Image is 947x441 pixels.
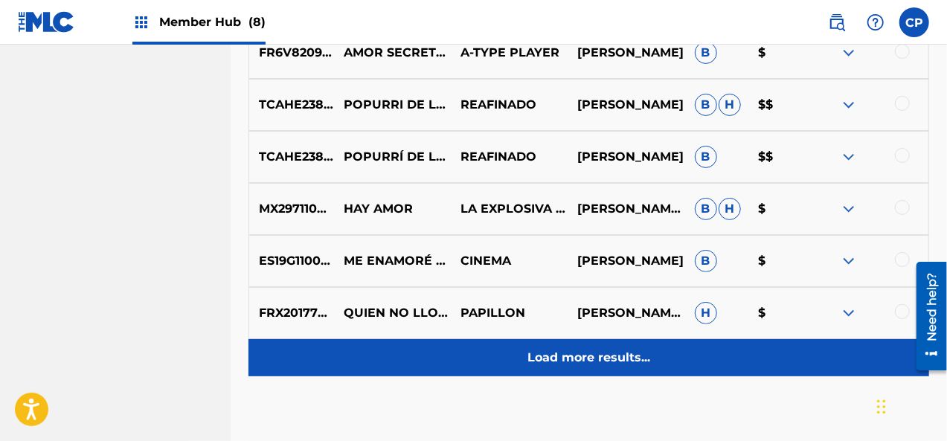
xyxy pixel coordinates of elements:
p: [PERSON_NAME] [568,96,684,114]
p: PAPILLON [451,304,568,322]
img: MLC Logo [18,11,75,33]
img: expand [840,44,858,62]
span: B [695,250,717,272]
p: $ [748,200,812,218]
img: expand [840,200,858,218]
p: ME ENAMORÉ DE TI Y QUÉ? / LA COLEGIALA DE MI AMOR / EL DE LOS OJOS NEGROS [334,252,451,270]
img: expand [840,252,858,270]
p: $ [748,304,812,322]
p: [PERSON_NAME], PAPILLON [568,304,684,322]
a: Public Search [822,7,852,37]
span: H [719,94,741,116]
p: $$ [748,96,812,114]
p: TCAHE2383372 [249,148,334,166]
img: search [828,13,846,31]
p: [PERSON_NAME] [PERSON_NAME] [568,200,684,218]
p: ES19G1100345 [249,252,334,270]
p: FR6V82097643 [249,44,334,62]
iframe: Resource Center [905,257,947,376]
p: REAFINADO [451,148,568,166]
p: MX2971100196 [249,200,334,218]
p: TCAHE2383372 [249,96,334,114]
p: HAY AMOR [334,200,451,218]
span: H [719,198,741,220]
p: A-TYPE PLAYER [451,44,568,62]
p: [PERSON_NAME] [568,148,684,166]
p: [PERSON_NAME] [568,252,684,270]
p: $ [748,44,812,62]
span: B [695,198,717,220]
p: AMOR SECRETO ([PERSON_NAME] VERSION WITH BACKGROUND VOCALS) [ORIGINALLY PERFORMED BY [PERSON_NAME]] [334,44,451,62]
p: $ [748,252,812,270]
span: H [695,302,717,324]
p: FRX201776218 [249,304,334,322]
div: Drag [877,384,886,429]
span: (8) [248,15,266,29]
p: REAFINADO [451,96,568,114]
p: $$ [748,148,812,166]
img: expand [840,304,858,322]
span: B [695,146,717,168]
img: expand [840,96,858,114]
p: [PERSON_NAME] [568,44,684,62]
img: Top Rightsholders [132,13,150,31]
span: B [695,42,717,64]
img: expand [840,148,858,166]
span: B [695,94,717,116]
p: POPURRI DE LOS ANGELES DE CHARLY / ME VOLVÍ A ACORDAR DE TI - AMOR SECRETO [334,96,451,114]
iframe: Chat Widget [873,370,947,441]
p: Load more results... [527,349,650,367]
p: POPURRÍ DE LOS ÁNGELES DE CHARLY / ME VOLVÍ A ACORDAR DE TI / AMOR SECRETO [334,148,451,166]
p: QUIEN NO LLORÓ POR AMOR [334,304,451,322]
p: LA EXPLOSIVA SONORA [451,200,568,218]
span: Member Hub [159,13,266,30]
p: CINEMA [451,252,568,270]
img: help [867,13,885,31]
div: User Menu [899,7,929,37]
div: Help [861,7,890,37]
